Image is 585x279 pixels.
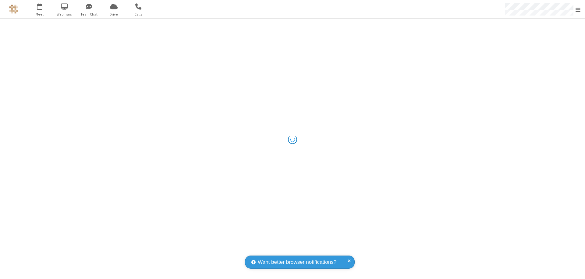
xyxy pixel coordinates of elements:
[258,258,336,266] span: Want better browser notifications?
[102,12,125,17] span: Drive
[9,5,18,14] img: QA Selenium DO NOT DELETE OR CHANGE
[78,12,101,17] span: Team Chat
[53,12,76,17] span: Webinars
[28,12,51,17] span: Meet
[127,12,150,17] span: Calls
